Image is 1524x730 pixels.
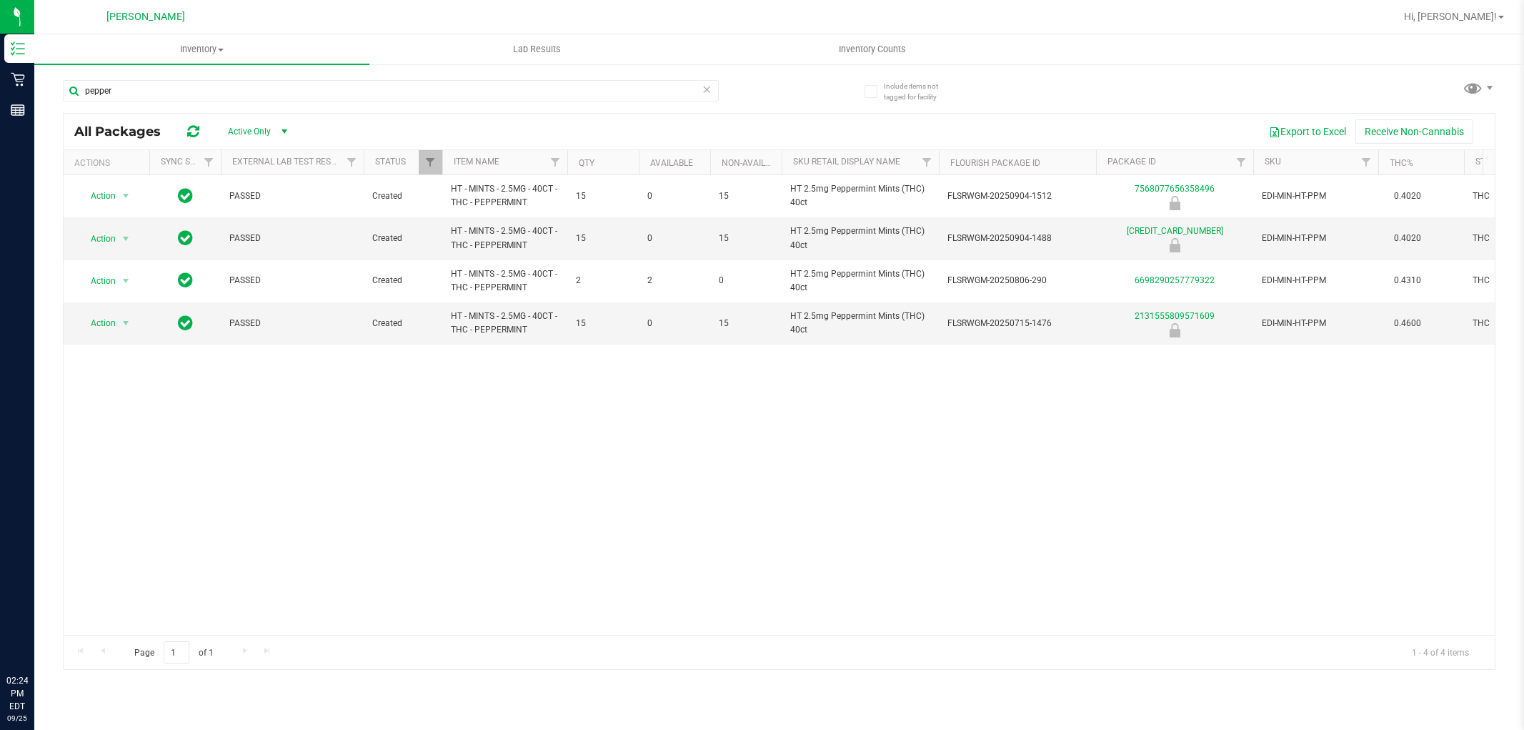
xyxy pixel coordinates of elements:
[1107,157,1156,167] a: Package ID
[1387,228,1428,249] span: 0.4020
[375,157,406,167] a: Status
[1262,189,1370,203] span: EDI-MIN-HT-PPM
[1094,323,1255,337] div: Newly Received
[117,229,135,249] span: select
[451,182,559,209] span: HT - MINTS - 2.5MG - 40CT - THC - PEPPERMINT
[1127,226,1223,236] a: [CREDIT_CARD_NUMBER]
[451,267,559,295] span: HT - MINTS - 2.5MG - 40CT - THC - PEPPERMINT
[1355,119,1473,144] button: Receive Non-Cannabis
[419,150,442,174] a: Filter
[1135,275,1215,285] a: 6698290257779322
[161,157,216,167] a: Sync Status
[576,317,630,330] span: 15
[1262,232,1370,245] span: EDI-MIN-HT-PPM
[117,313,135,333] span: select
[1404,11,1497,22] span: Hi, [PERSON_NAME]!
[579,158,594,168] a: Qty
[34,34,369,64] a: Inventory
[1390,158,1413,168] a: THC%
[1094,196,1255,210] div: Newly Received
[454,157,499,167] a: Item Name
[229,189,355,203] span: PASSED
[6,674,28,713] p: 02:24 PM EDT
[915,150,939,174] a: Filter
[74,124,175,139] span: All Packages
[229,317,355,330] span: PASSED
[106,11,185,23] span: [PERSON_NAME]
[11,103,25,117] inline-svg: Reports
[164,641,189,664] input: 1
[1355,150,1378,174] a: Filter
[647,189,702,203] span: 0
[1135,184,1215,194] a: 7568077656358496
[1260,119,1355,144] button: Export to Excel
[647,317,702,330] span: 0
[719,317,773,330] span: 15
[576,189,630,203] span: 15
[790,182,930,209] span: HT 2.5mg Peppermint Mints (THC) 40ct
[372,232,434,245] span: Created
[1135,311,1215,321] a: 2131555809571609
[884,81,955,102] span: Include items not tagged for facility
[1262,317,1370,330] span: EDI-MIN-HT-PPM
[947,317,1087,330] span: FLSRWGM-20250715-1476
[232,157,344,167] a: External Lab Test Result
[719,274,773,287] span: 0
[372,189,434,203] span: Created
[78,313,116,333] span: Action
[178,228,193,248] span: In Sync
[14,616,57,659] iframe: Resource center
[1230,150,1253,174] a: Filter
[647,232,702,245] span: 0
[369,34,704,64] a: Lab Results
[229,232,355,245] span: PASSED
[790,267,930,295] span: HT 2.5mg Peppermint Mints (THC) 40ct
[719,232,773,245] span: 15
[702,80,712,99] span: Clear
[74,158,144,168] div: Actions
[117,186,135,206] span: select
[947,274,1087,287] span: FLSRWGM-20250806-290
[117,271,135,291] span: select
[1475,157,1505,167] a: Strain
[11,72,25,87] inline-svg: Retail
[178,313,193,333] span: In Sync
[372,317,434,330] span: Created
[704,34,1040,64] a: Inventory Counts
[947,232,1087,245] span: FLSRWGM-20250904-1488
[78,271,116,291] span: Action
[722,158,785,168] a: Non-Available
[197,150,221,174] a: Filter
[719,189,773,203] span: 15
[793,157,900,167] a: Sku Retail Display Name
[451,310,559,337] span: HT - MINTS - 2.5MG - 40CT - THC - PEPPERMINT
[63,80,719,102] input: Search Package ID, Item Name, SKU, Lot or Part Number...
[576,232,630,245] span: 15
[6,713,28,724] p: 09/25
[78,229,116,249] span: Action
[451,225,559,252] span: HT - MINTS - 2.5MG - 40CT - THC - PEPPERMINT
[950,158,1040,168] a: Flourish Package ID
[34,43,369,56] span: Inventory
[11,41,25,56] inline-svg: Inventory
[790,225,930,252] span: HT 2.5mg Peppermint Mints (THC) 40ct
[544,150,567,174] a: Filter
[372,274,434,287] span: Created
[1094,238,1255,252] div: Newly Received
[1262,274,1370,287] span: EDI-MIN-HT-PPM
[178,186,193,206] span: In Sync
[820,43,925,56] span: Inventory Counts
[1400,641,1480,663] span: 1 - 4 of 4 items
[650,158,693,168] a: Available
[229,274,355,287] span: PASSED
[1265,157,1281,167] a: SKU
[1387,313,1428,334] span: 0.4600
[340,150,364,174] a: Filter
[576,274,630,287] span: 2
[494,43,580,56] span: Lab Results
[1387,186,1428,207] span: 0.4020
[178,270,193,290] span: In Sync
[647,274,702,287] span: 2
[947,189,1087,203] span: FLSRWGM-20250904-1512
[1387,270,1428,291] span: 0.4310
